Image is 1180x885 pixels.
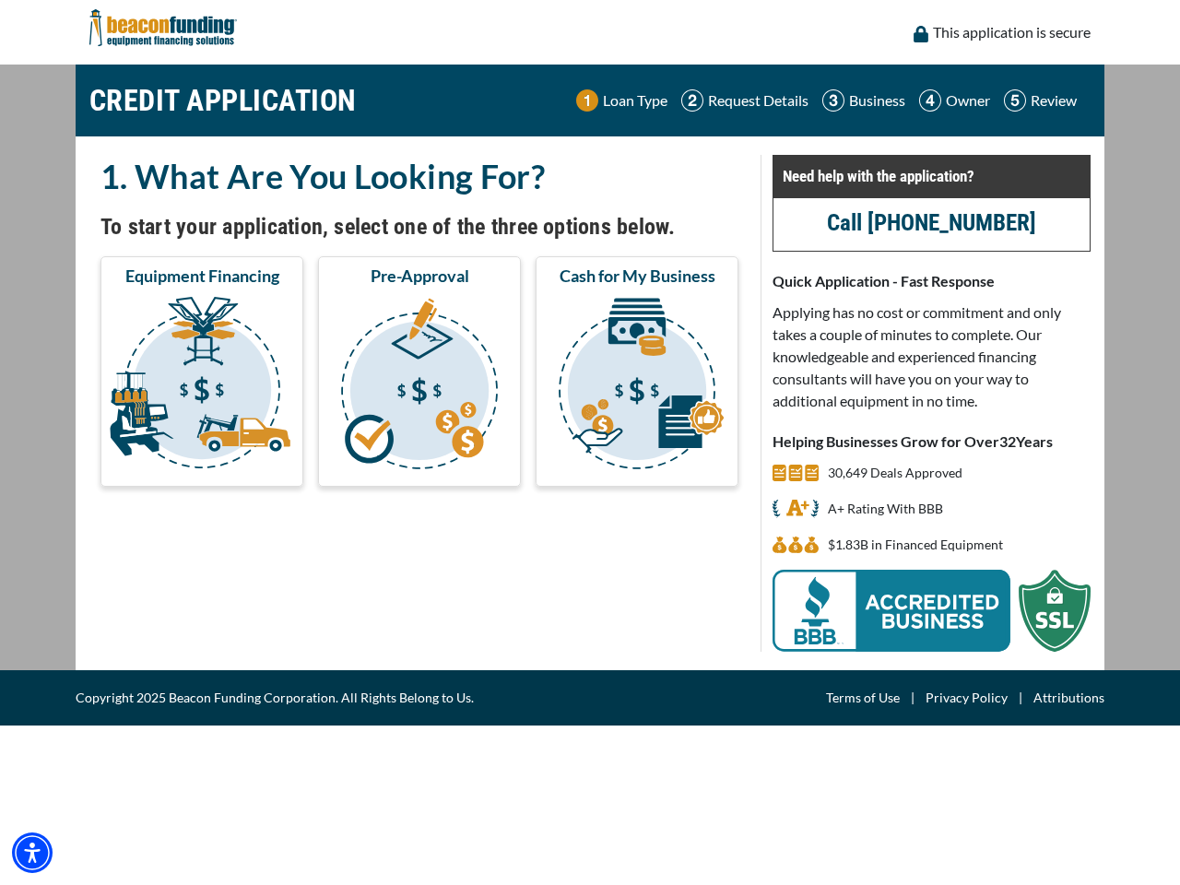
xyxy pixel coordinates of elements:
[1004,89,1026,112] img: Step 5
[773,270,1091,292] p: Quick Application - Fast Response
[536,256,738,487] button: Cash for My Business
[322,294,517,478] img: Pre-Approval
[999,432,1016,450] span: 32
[900,687,926,709] span: |
[849,89,905,112] p: Business
[560,265,715,287] span: Cash for My Business
[1031,89,1077,112] p: Review
[603,89,667,112] p: Loan Type
[1008,687,1033,709] span: |
[125,265,279,287] span: Equipment Financing
[828,534,1003,556] p: $1,830,132,494 in Financed Equipment
[681,89,703,112] img: Step 2
[926,687,1008,709] a: Privacy Policy
[773,570,1091,652] img: BBB Acredited Business and SSL Protection
[76,687,474,709] span: Copyright 2025 Beacon Funding Corporation. All Rights Belong to Us.
[1033,687,1104,709] a: Attributions
[828,462,962,484] p: 30,649 Deals Approved
[919,89,941,112] img: Step 4
[773,431,1091,453] p: Helping Businesses Grow for Over Years
[539,294,735,478] img: Cash for My Business
[783,165,1080,187] p: Need help with the application?
[822,89,844,112] img: Step 3
[946,89,990,112] p: Owner
[826,687,900,709] a: Terms of Use
[933,21,1091,43] p: This application is secure
[773,301,1091,412] p: Applying has no cost or commitment and only takes a couple of minutes to complete. Our knowledgea...
[828,498,943,520] p: A+ Rating With BBB
[576,89,598,112] img: Step 1
[100,155,738,197] h2: 1. What Are You Looking For?
[827,209,1036,236] a: Call [PHONE_NUMBER]
[104,294,300,478] img: Equipment Financing
[100,211,738,242] h4: To start your application, select one of the three options below.
[100,256,303,487] button: Equipment Financing
[12,832,53,873] div: Accessibility Menu
[708,89,808,112] p: Request Details
[89,74,357,127] h1: CREDIT APPLICATION
[914,26,928,42] img: lock icon to convery security
[371,265,469,287] span: Pre-Approval
[318,256,521,487] button: Pre-Approval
